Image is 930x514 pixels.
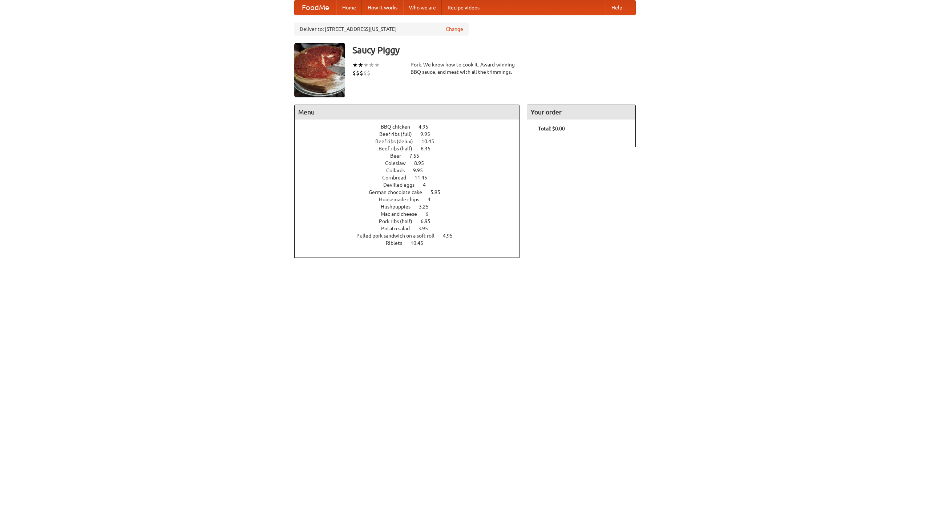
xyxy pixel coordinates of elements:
a: Beer 7.55 [390,153,433,159]
span: 6.45 [421,146,438,151]
img: angular.jpg [294,43,345,97]
span: Cornbread [382,175,413,181]
h3: Saucy Piggy [352,43,636,57]
a: Housemade chips 4 [379,197,444,202]
span: Coleslaw [385,160,413,166]
span: BBQ chicken [381,124,417,130]
span: Pork ribs (half) [379,218,420,224]
a: Potato salad 3.95 [381,226,441,231]
span: Beef ribs (full) [379,131,419,137]
li: $ [356,69,360,77]
span: Hushpuppies [381,204,418,210]
a: Coleslaw 8.95 [385,160,437,166]
span: 4 [428,197,438,202]
a: Pork ribs (half) 6.95 [379,218,444,224]
span: 5.95 [430,189,448,195]
a: Mac and cheese 6 [381,211,442,217]
a: Devilled eggs 4 [383,182,439,188]
a: German chocolate cake 5.95 [369,189,454,195]
span: 4.95 [443,233,460,239]
a: FoodMe [295,0,336,15]
span: 3.95 [418,226,435,231]
li: $ [363,69,367,77]
a: Hushpuppies 3.25 [381,204,442,210]
li: ★ [363,61,369,69]
span: Potato salad [381,226,417,231]
li: ★ [374,61,380,69]
span: Pulled pork sandwich on a soft roll [356,233,442,239]
a: Pulled pork sandwich on a soft roll 4.95 [356,233,466,239]
span: 3.25 [419,204,436,210]
div: Deliver to: [STREET_ADDRESS][US_STATE] [294,23,469,36]
h4: Menu [295,105,519,120]
span: 10.45 [421,138,441,144]
a: Change [446,25,463,33]
span: Riblets [386,240,409,246]
span: 4 [423,182,433,188]
span: 9.95 [413,167,430,173]
span: Beer [390,153,408,159]
li: ★ [358,61,363,69]
span: 4.95 [418,124,436,130]
a: How it works [362,0,403,15]
a: Collards 9.95 [386,167,436,173]
span: 11.45 [415,175,434,181]
span: 6.95 [421,218,438,224]
span: Beef ribs (half) [379,146,420,151]
a: Beef ribs (delux) 10.45 [375,138,448,144]
a: Beef ribs (half) 6.45 [379,146,444,151]
a: Home [336,0,362,15]
a: Help [606,0,628,15]
span: 8.95 [414,160,431,166]
span: 9.95 [420,131,437,137]
b: Total: $0.00 [538,126,565,131]
a: Recipe videos [442,0,485,15]
span: German chocolate cake [369,189,429,195]
a: Beef ribs (full) 9.95 [379,131,444,137]
div: Pork. We know how to cook it. Award-winning BBQ sauce, and meat with all the trimmings. [411,61,519,76]
a: Riblets 10.45 [386,240,437,246]
span: Mac and cheese [381,211,424,217]
span: Beef ribs (delux) [375,138,420,144]
span: 7.55 [409,153,426,159]
li: $ [367,69,371,77]
span: Collards [386,167,412,173]
span: 6 [425,211,436,217]
span: 10.45 [411,240,430,246]
li: $ [360,69,363,77]
a: BBQ chicken 4.95 [381,124,442,130]
span: Housemade chips [379,197,426,202]
h4: Your order [527,105,635,120]
li: ★ [352,61,358,69]
li: $ [352,69,356,77]
a: Cornbread 11.45 [382,175,441,181]
span: Devilled eggs [383,182,422,188]
a: Who we are [403,0,442,15]
li: ★ [369,61,374,69]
